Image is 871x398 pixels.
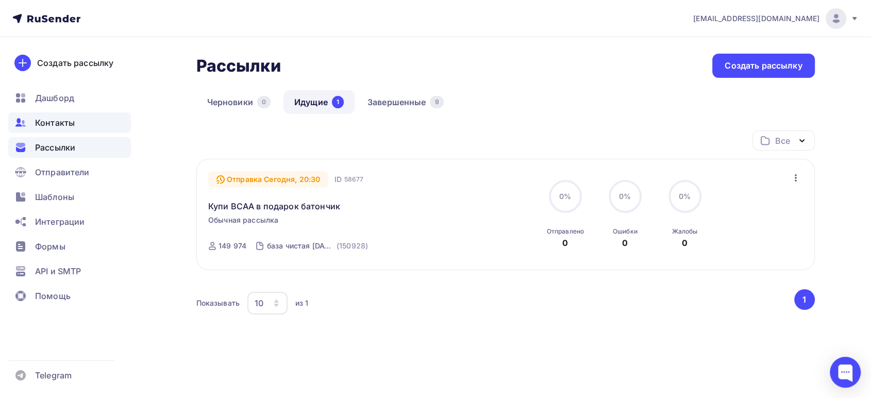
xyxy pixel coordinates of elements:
[693,8,859,29] a: [EMAIL_ADDRESS][DOMAIN_NAME]
[247,291,288,315] button: 10
[257,96,271,108] div: 0
[35,215,85,228] span: Интеграции
[35,141,75,154] span: Рассылки
[208,171,328,188] div: Отправка Сегодня, 20:30
[196,56,281,76] h2: Рассылки
[295,298,309,308] div: из 1
[559,192,571,201] span: 0%
[35,369,72,382] span: Telegram
[344,174,364,185] span: 58677
[622,237,628,249] div: 0
[255,297,263,309] div: 10
[725,60,802,72] div: Создать рассылку
[619,192,631,201] span: 0%
[792,289,815,310] ul: Pagination
[775,135,790,147] div: Все
[8,112,131,133] a: Контакты
[283,90,355,114] a: Идущие1
[8,187,131,207] a: Шаблоны
[35,265,81,277] span: API и SMTP
[562,237,568,249] div: 0
[613,227,638,236] div: Ошибки
[8,137,131,158] a: Рассылки
[35,166,90,178] span: Отправители
[35,92,74,104] span: Дашборд
[35,290,71,302] span: Помощь
[196,90,281,114] a: Черновики0
[8,236,131,257] a: Формы
[35,240,65,253] span: Формы
[357,90,455,114] a: Завершенные9
[334,174,342,185] span: ID
[208,215,278,225] span: Обычная рассылка
[752,130,815,151] button: Все
[430,96,443,108] div: 9
[8,88,131,108] a: Дашборд
[267,241,334,251] div: база чистая [DATE]
[693,13,819,24] span: [EMAIL_ADDRESS][DOMAIN_NAME]
[8,162,131,183] a: Отправители
[794,289,815,310] button: Go to page 1
[547,227,584,236] div: Отправлено
[35,117,75,129] span: Контакты
[266,238,369,254] a: база чистая [DATE] (150928)
[208,200,340,212] a: Купи BCAA в подарок батончик
[37,57,113,69] div: Создать рассылку
[35,191,74,203] span: Шаблоны
[679,192,691,201] span: 0%
[196,298,240,308] div: Показывать
[219,241,246,251] div: 149 974
[672,227,697,236] div: Жалобы
[337,241,368,251] div: (150928)
[332,96,344,108] div: 1
[682,237,688,249] div: 0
